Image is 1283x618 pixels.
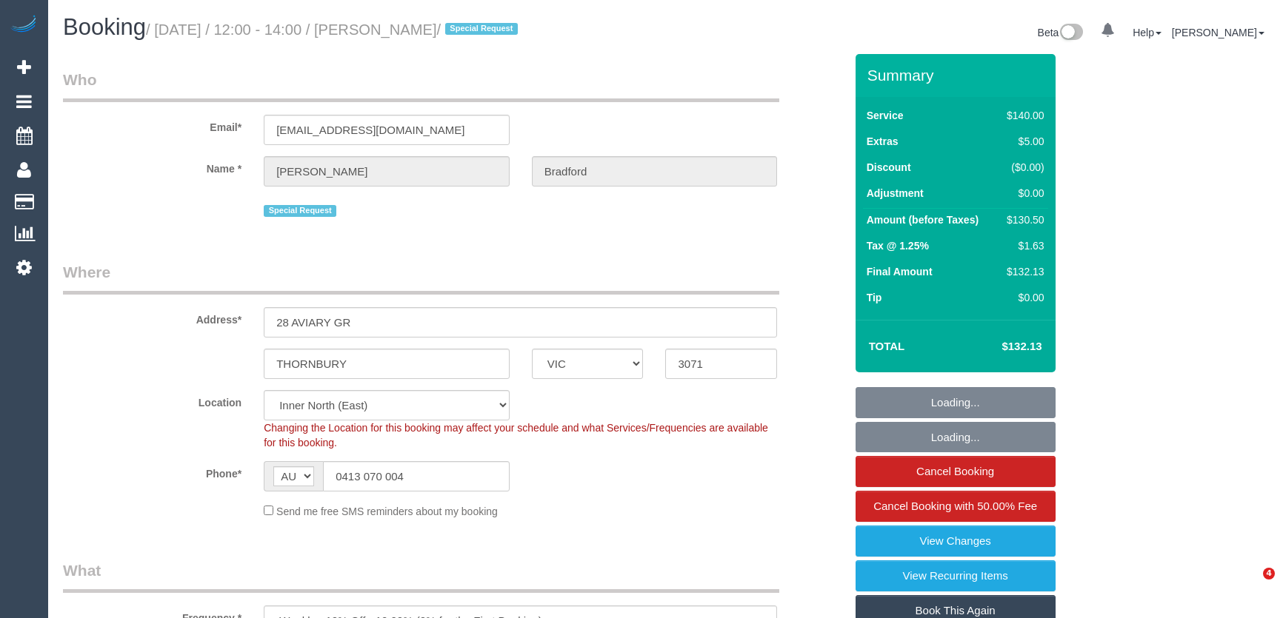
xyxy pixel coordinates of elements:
[264,156,510,187] input: First Name*
[1263,568,1275,580] span: 4
[873,500,1037,512] span: Cancel Booking with 50.00% Fee
[437,21,522,38] span: /
[63,69,779,102] legend: Who
[1059,24,1083,43] img: New interface
[867,67,1048,84] h3: Summary
[52,156,253,176] label: Name *
[1001,160,1044,175] div: ($0.00)
[867,264,933,279] label: Final Amount
[856,491,1056,522] a: Cancel Booking with 50.00% Fee
[869,340,905,352] strong: Total
[52,390,253,410] label: Location
[1001,264,1044,279] div: $132.13
[323,461,510,491] input: Phone*
[52,115,253,135] label: Email*
[867,238,929,253] label: Tax @ 1.25%
[532,156,778,187] input: Last Name*
[63,261,779,295] legend: Where
[264,349,510,379] input: Suburb*
[867,290,882,305] label: Tip
[665,349,777,379] input: Post Code*
[52,307,253,327] label: Address*
[1038,27,1084,38] a: Beta
[1233,568,1268,603] iframe: Intercom live chat
[445,23,518,35] span: Special Request
[52,461,253,481] label: Phone*
[856,560,1056,591] a: View Recurring Items
[63,14,146,40] span: Booking
[1001,212,1044,227] div: $130.50
[957,340,1042,353] h4: $132.13
[146,21,522,38] small: / [DATE] / 12:00 - 14:00 / [PERSON_NAME]
[264,422,768,449] span: Changing the Location for this booking may affect your schedule and what Services/Frequencies are...
[867,186,924,201] label: Adjustment
[1001,108,1044,123] div: $140.00
[867,108,904,123] label: Service
[63,560,779,593] legend: What
[856,525,1056,557] a: View Changes
[867,134,899,149] label: Extras
[1001,238,1044,253] div: $1.63
[867,160,911,175] label: Discount
[856,456,1056,487] a: Cancel Booking
[1001,186,1044,201] div: $0.00
[867,212,979,227] label: Amount (before Taxes)
[1133,27,1162,38] a: Help
[264,115,510,145] input: Email*
[9,15,39,36] img: Automaid Logo
[1172,27,1264,38] a: [PERSON_NAME]
[264,205,336,217] span: Special Request
[1001,290,1044,305] div: $0.00
[276,506,498,517] span: Send me free SMS reminders about my booking
[1001,134,1044,149] div: $5.00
